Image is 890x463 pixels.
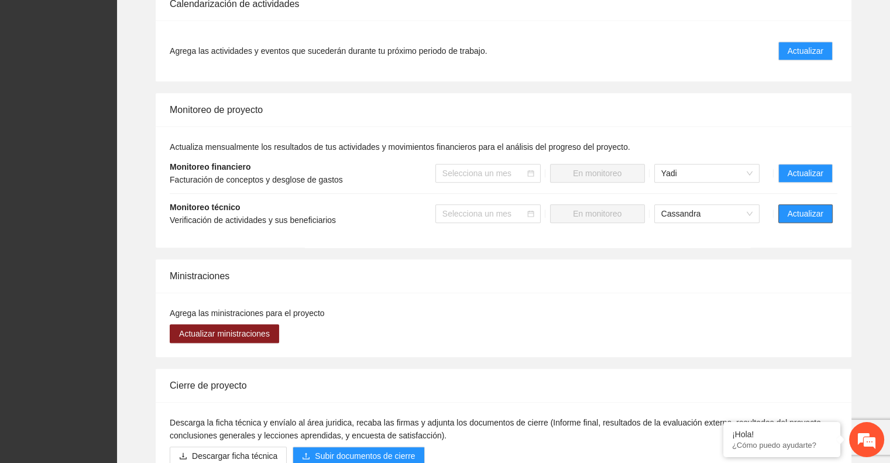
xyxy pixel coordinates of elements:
span: Cassandra [661,205,752,222]
button: Actualizar [778,42,833,60]
span: download [179,452,187,461]
button: Actualizar ministraciones [170,324,279,343]
span: Agrega las ministraciones para el proyecto [170,308,325,318]
span: Agrega las actividades y eventos que sucederán durante tu próximo periodo de trabajo. [170,44,487,57]
a: downloadDescargar ficha técnica [170,451,287,461]
span: Yadi [661,164,752,182]
div: ¡Hola! [732,430,831,439]
div: Monitoreo de proyecto [170,93,837,126]
span: Facturación de conceptos y desglose de gastos [170,175,343,184]
button: Actualizar [778,164,833,183]
span: Actualiza mensualmente los resultados de tus actividades y movimientos financieros para el anális... [170,142,630,152]
span: Actualizar [788,207,823,220]
strong: Monitoreo técnico [170,203,240,212]
span: Actualizar [788,167,823,180]
span: upload [302,452,310,461]
span: Estamos en línea. [68,156,161,275]
button: Actualizar [778,204,833,223]
a: Actualizar ministraciones [170,329,279,338]
span: Actualizar [788,44,823,57]
div: Chatee con nosotros ahora [61,60,197,75]
textarea: Escriba su mensaje y pulse “Intro” [6,320,223,361]
span: Descarga la ficha técnica y envíalo al área juridica, recaba las firmas y adjunta los documentos ... [170,418,823,440]
span: Actualizar ministraciones [179,327,270,340]
span: calendar [527,210,534,217]
div: Cierre de proyecto [170,369,837,402]
strong: Monitoreo financiero [170,162,250,172]
span: Subir documentos de cierre [315,450,415,462]
div: Ministraciones [170,259,837,293]
span: Descargar ficha técnica [192,450,277,462]
div: Minimizar ventana de chat en vivo [192,6,220,34]
p: ¿Cómo puedo ayudarte? [732,441,831,450]
span: Verificación de actividades y sus beneficiarios [170,215,336,225]
span: uploadSubir documentos de cierre [293,451,424,461]
span: calendar [527,170,534,177]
